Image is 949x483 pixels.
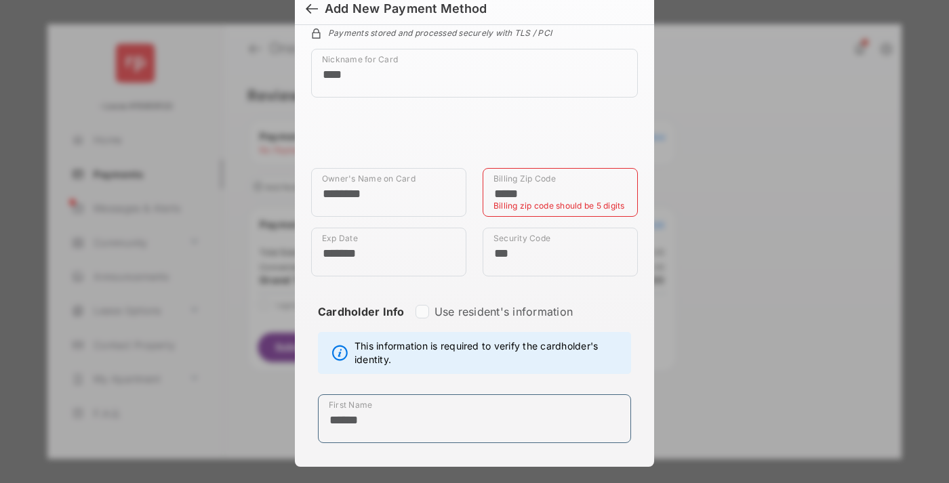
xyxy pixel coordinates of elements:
div: Add New Payment Method [325,1,487,16]
span: This information is required to verify the cardholder's identity. [355,339,624,366]
div: Payments stored and processed securely with TLS / PCI [311,26,638,38]
label: Use resident's information [435,305,573,318]
strong: Cardholder Info [318,305,405,343]
iframe: Credit card field [311,108,638,168]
